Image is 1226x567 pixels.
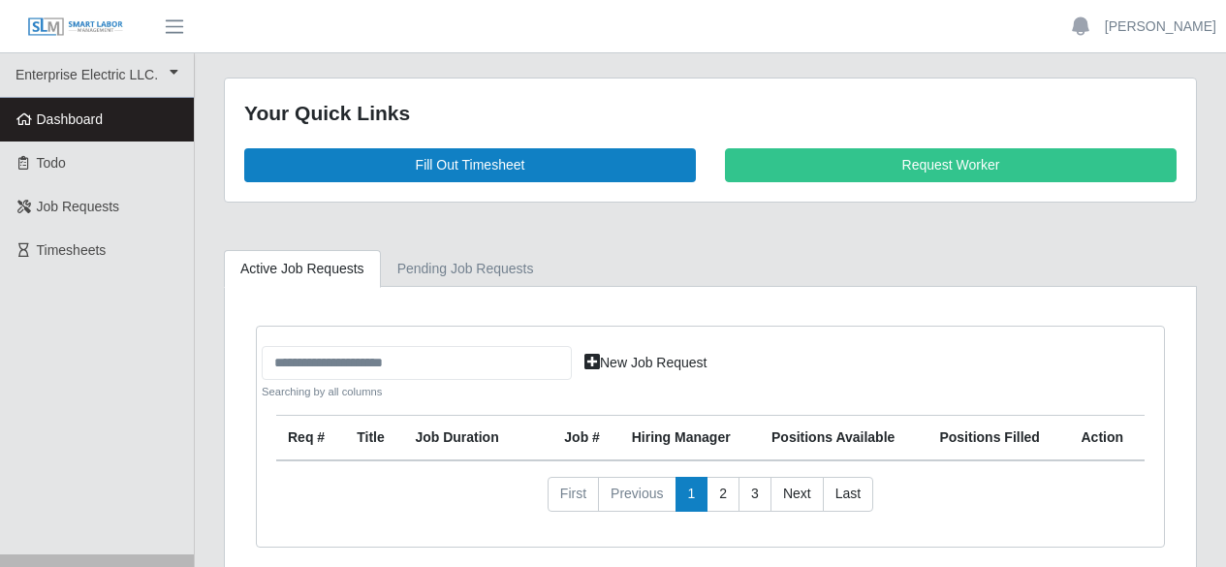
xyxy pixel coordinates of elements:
[403,416,525,461] th: Job Duration
[224,250,381,288] a: Active Job Requests
[1070,416,1146,461] th: Action
[572,346,720,380] a: New Job Request
[823,477,873,512] a: Last
[276,477,1145,527] nav: pagination
[244,98,1177,129] div: Your Quick Links
[381,250,550,288] a: Pending Job Requests
[37,111,104,127] span: Dashboard
[27,16,124,38] img: SLM Logo
[276,416,345,461] th: Req #
[760,416,927,461] th: Positions Available
[739,477,771,512] a: 3
[262,384,572,400] small: Searching by all columns
[927,416,1069,461] th: Positions Filled
[725,148,1177,182] a: Request Worker
[676,477,708,512] a: 1
[37,242,107,258] span: Timesheets
[37,199,120,214] span: Job Requests
[37,155,66,171] span: Todo
[244,148,696,182] a: Fill Out Timesheet
[552,416,619,461] th: Job #
[620,416,760,461] th: Hiring Manager
[707,477,739,512] a: 2
[770,477,824,512] a: Next
[1105,16,1216,37] a: [PERSON_NAME]
[345,416,403,461] th: Title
